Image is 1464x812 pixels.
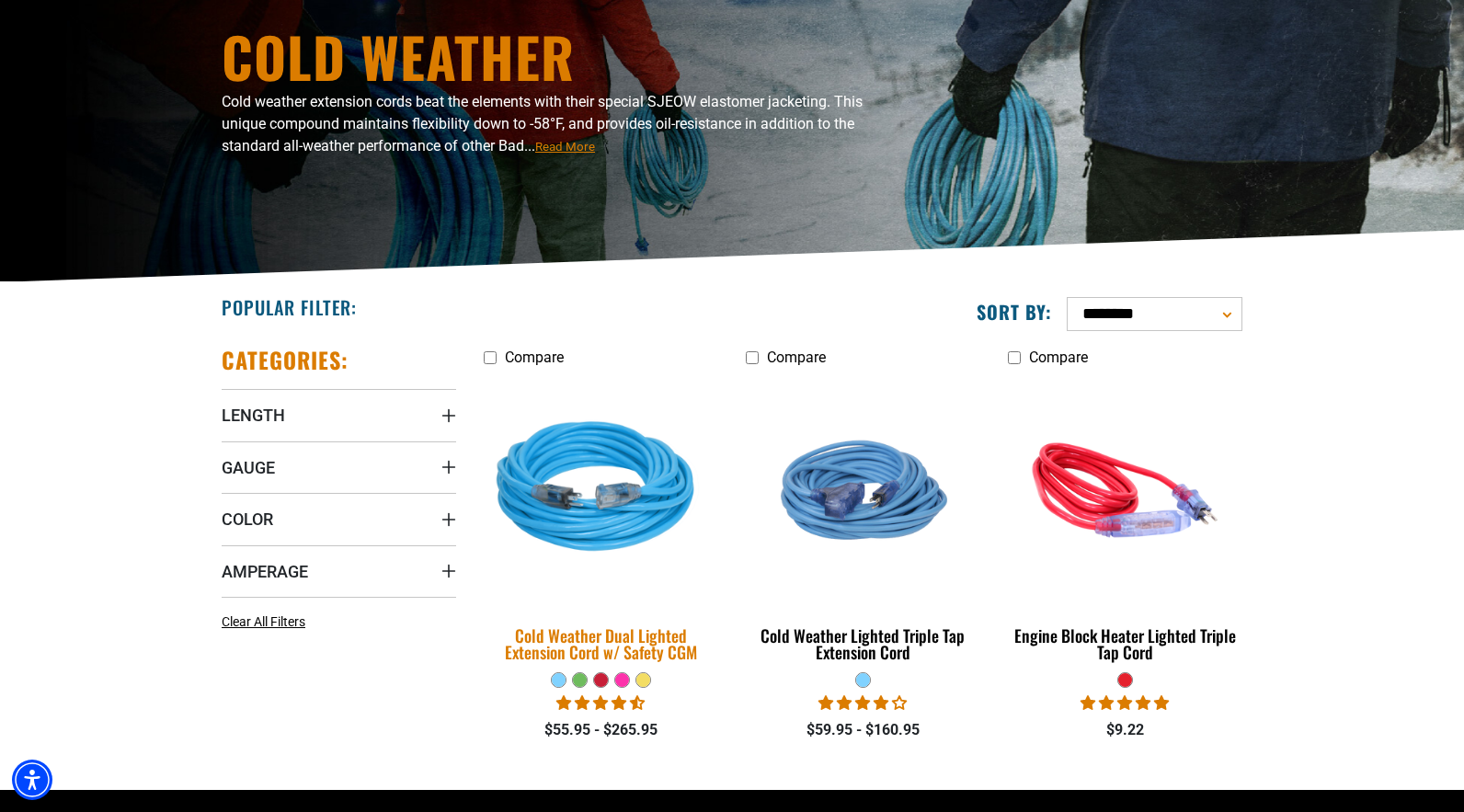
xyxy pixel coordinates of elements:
[1008,719,1242,741] div: $9.22
[1009,384,1241,596] img: red
[222,545,456,597] summary: Amperage
[222,93,863,154] span: Cold weather extension cords beat the elements with their special SJEOW elastomer jacketing. This...
[222,441,456,493] summary: Gauge
[222,405,285,426] span: Length
[767,349,826,366] span: Compare
[977,300,1052,324] label: Sort by:
[222,389,456,440] summary: Length
[222,29,893,84] h1: Cold Weather
[747,384,978,596] img: Light Blue
[818,694,907,712] span: 4.18 stars
[1008,375,1242,671] a: red Engine Block Heater Lighted Triple Tap Cord
[222,346,349,374] h2: Categories:
[535,140,595,154] span: Read More
[484,719,718,741] div: $55.95 - $265.95
[746,719,980,741] div: $59.95 - $160.95
[1029,349,1088,366] span: Compare
[484,627,718,660] div: Cold Weather Dual Lighted Extension Cord w/ Safety CGM
[222,614,305,629] span: Clear All Filters
[222,295,357,319] h2: Popular Filter:
[746,627,980,660] div: Cold Weather Lighted Triple Tap Extension Cord
[505,349,564,366] span: Compare
[12,760,52,800] div: Accessibility Menu
[556,694,645,712] span: 4.61 stars
[473,372,730,608] img: Light Blue
[1008,627,1242,660] div: Engine Block Heater Lighted Triple Tap Cord
[222,509,273,530] span: Color
[222,457,275,478] span: Gauge
[1081,694,1169,712] span: 5.00 stars
[484,375,718,671] a: Light Blue Cold Weather Dual Lighted Extension Cord w/ Safety CGM
[222,612,313,632] a: Clear All Filters
[222,493,456,544] summary: Color
[222,561,308,582] span: Amperage
[746,375,980,671] a: Light Blue Cold Weather Lighted Triple Tap Extension Cord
